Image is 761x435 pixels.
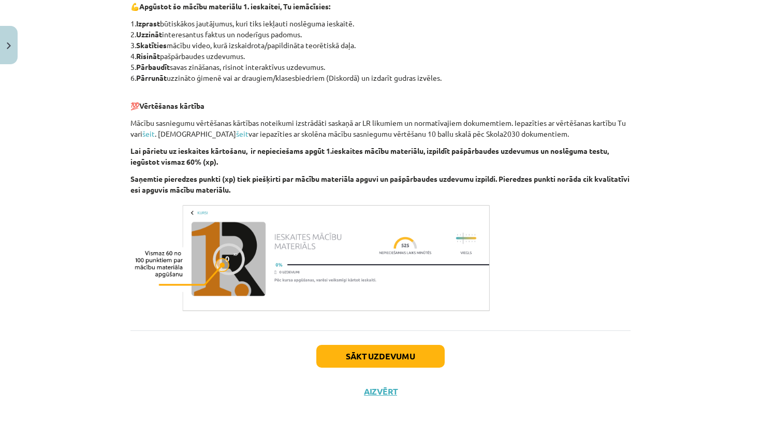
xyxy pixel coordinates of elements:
[130,174,630,194] b: Saņemtie pieredzes punkti (xp) tiek piešķirti par mācību materiāla apguvi un pašpārbaudes uzdevum...
[130,118,631,139] p: Mācību sasniegumu vērtēšanas kārtības noteikumi izstrādāti saskaņā ar LR likumiem un normatīvajie...
[130,146,609,166] b: Lai pārietu uz ieskaites kārtošanu, ir nepieciešams apgūt 1.ieskaites mācību materiālu, izpildīt ...
[136,19,160,28] b: Izprast
[361,386,400,397] button: Aizvērt
[236,129,248,138] a: šeit
[136,30,162,39] b: Uzzināt
[139,101,204,110] b: Vērtēšanas kārtība
[316,345,445,368] button: Sākt uzdevumu
[139,2,330,11] b: Apgūstot šo mācību materiālu 1. ieskaitei, Tu iemācīsies:
[136,73,167,82] b: Pārrunāt
[136,40,167,50] b: Skatīties
[136,51,160,61] b: Risināt
[136,62,170,71] b: Pārbaudīt
[7,42,11,49] img: icon-close-lesson-0947bae3869378f0d4975bcd49f059093ad1ed9edebbc8119c70593378902aed.svg
[142,129,155,138] a: šeit
[130,1,631,12] p: 💪
[130,18,631,83] p: 1. būtiskākos jautājumus, kuri tiks iekļauti noslēguma ieskaitē. 2. interesantus faktus un noderī...
[130,90,631,111] p: 💯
